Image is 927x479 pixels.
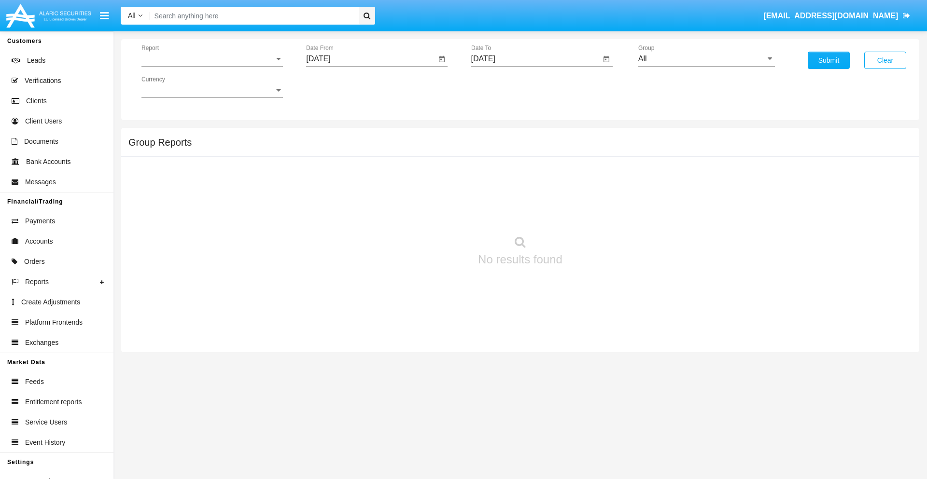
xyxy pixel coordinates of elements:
span: Payments [25,216,55,226]
button: Submit [808,52,850,69]
span: Documents [24,137,58,147]
input: Search [150,7,355,25]
span: Event History [25,438,65,448]
span: Client Users [25,116,62,126]
button: Open calendar [601,54,612,65]
span: Orders [24,257,45,267]
span: Messages [25,177,56,187]
span: Service Users [25,417,67,427]
span: [EMAIL_ADDRESS][DOMAIN_NAME] [763,12,898,20]
span: Currency [141,86,274,95]
span: Verifications [25,76,61,86]
span: Report [141,55,274,63]
span: Leads [27,55,45,66]
span: All [128,12,136,19]
button: Open calendar [436,54,448,65]
a: [EMAIL_ADDRESS][DOMAIN_NAME] [759,2,915,29]
span: Clients [26,96,47,106]
span: Bank Accounts [26,157,71,167]
button: Clear [864,52,906,69]
span: Feeds [25,377,44,387]
a: All [121,11,150,21]
span: Entitlement reports [25,397,82,407]
h5: Group Reports [128,138,192,146]
p: No results found [478,251,562,268]
img: Logo image [5,1,93,30]
span: Accounts [25,236,53,246]
span: Exchanges [25,338,58,348]
span: Reports [25,277,49,287]
span: Create Adjustments [21,297,80,307]
span: Platform Frontends [25,317,83,328]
